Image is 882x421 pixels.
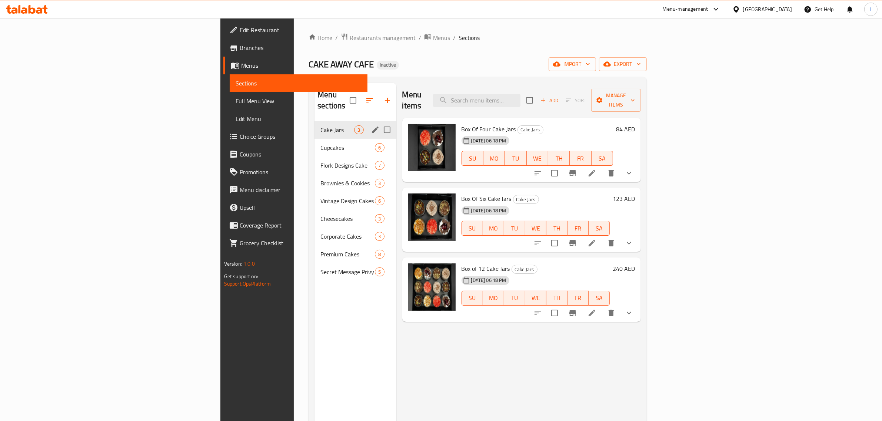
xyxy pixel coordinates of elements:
[377,61,399,70] div: Inactive
[223,163,368,181] a: Promotions
[419,33,421,42] li: /
[375,144,384,151] span: 6
[223,216,368,234] a: Coverage Report
[240,150,362,159] span: Coupons
[527,151,548,166] button: WE
[320,250,375,259] span: Premium Cakes
[512,265,537,274] span: Cake Jars
[870,5,871,13] span: I
[539,96,559,105] span: Add
[588,169,596,178] a: Edit menu item
[320,143,375,152] span: Cupcakes
[528,223,543,234] span: WE
[530,153,545,164] span: WE
[561,95,591,106] span: Select section first
[433,94,520,107] input: search
[223,234,368,252] a: Grocery Checklist
[223,39,368,57] a: Branches
[320,232,375,241] div: Corporate Cakes
[314,174,396,192] div: Brownies & Cookies3
[370,124,381,135] button: edit
[616,124,635,134] h6: 84 AED
[592,151,613,166] button: SA
[377,62,399,68] span: Inactive
[529,234,547,252] button: sort-choices
[546,291,568,306] button: TH
[592,223,607,234] span: SA
[320,267,375,276] span: Secret Message Privy Cakes
[547,305,562,321] span: Select to update
[320,196,375,205] span: Vintage Design Cakes
[568,221,589,236] button: FR
[224,279,271,289] a: Support.OpsPlatform
[513,195,539,204] div: Cake Jars
[602,234,620,252] button: delete
[345,92,361,108] span: Select all sections
[507,223,522,234] span: TU
[320,214,375,223] span: Cheesecakes
[620,234,638,252] button: show more
[309,33,647,43] nav: breadcrumb
[375,198,384,205] span: 6
[522,92,537,108] span: Select section
[620,164,638,182] button: show more
[320,179,375,188] span: Brownies & Cookies
[588,309,596,317] a: Edit menu item
[546,221,568,236] button: TH
[537,95,561,106] button: Add
[240,168,362,176] span: Promotions
[529,164,547,182] button: sort-choices
[468,207,509,214] span: [DATE] 06:18 PM
[743,5,792,13] div: [GEOGRAPHIC_DATA]
[564,304,582,322] button: Branch-specific-item
[314,192,396,210] div: Vintage Design Cakes6
[355,127,363,134] span: 3
[589,221,610,236] button: SA
[459,33,480,42] span: Sections
[462,291,483,306] button: SU
[240,221,362,230] span: Coverage Report
[314,139,396,156] div: Cupcakes6
[236,97,362,105] span: Full Menu View
[465,293,480,303] span: SU
[375,232,384,241] div: items
[483,291,504,306] button: MO
[549,293,565,303] span: TH
[517,125,543,134] div: Cake Jars
[375,251,384,258] span: 8
[486,293,501,303] span: MO
[528,293,543,303] span: WE
[508,153,523,164] span: TU
[375,196,384,205] div: items
[613,193,635,204] h6: 123 AED
[625,239,633,247] svg: Show Choices
[504,291,525,306] button: TU
[573,153,588,164] span: FR
[537,95,561,106] span: Add item
[591,89,641,112] button: Manage items
[602,164,620,182] button: delete
[320,161,375,170] span: Flork Designs Cake
[230,92,368,110] a: Full Menu View
[462,193,512,204] span: Box Of Six Cake Jars
[462,263,510,274] span: Box of 12 Cake Jars
[602,304,620,322] button: delete
[564,164,582,182] button: Branch-specific-item
[483,151,505,166] button: MO
[663,5,708,14] div: Menu-management
[486,223,501,234] span: MO
[549,223,565,234] span: TH
[243,259,255,269] span: 1.0.0
[314,156,396,174] div: Flork Designs Cake7
[341,33,416,43] a: Restaurants management
[605,60,641,69] span: export
[597,91,635,110] span: Manage items
[375,250,384,259] div: items
[462,221,483,236] button: SU
[230,74,368,92] a: Sections
[592,293,607,303] span: SA
[529,304,547,322] button: sort-choices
